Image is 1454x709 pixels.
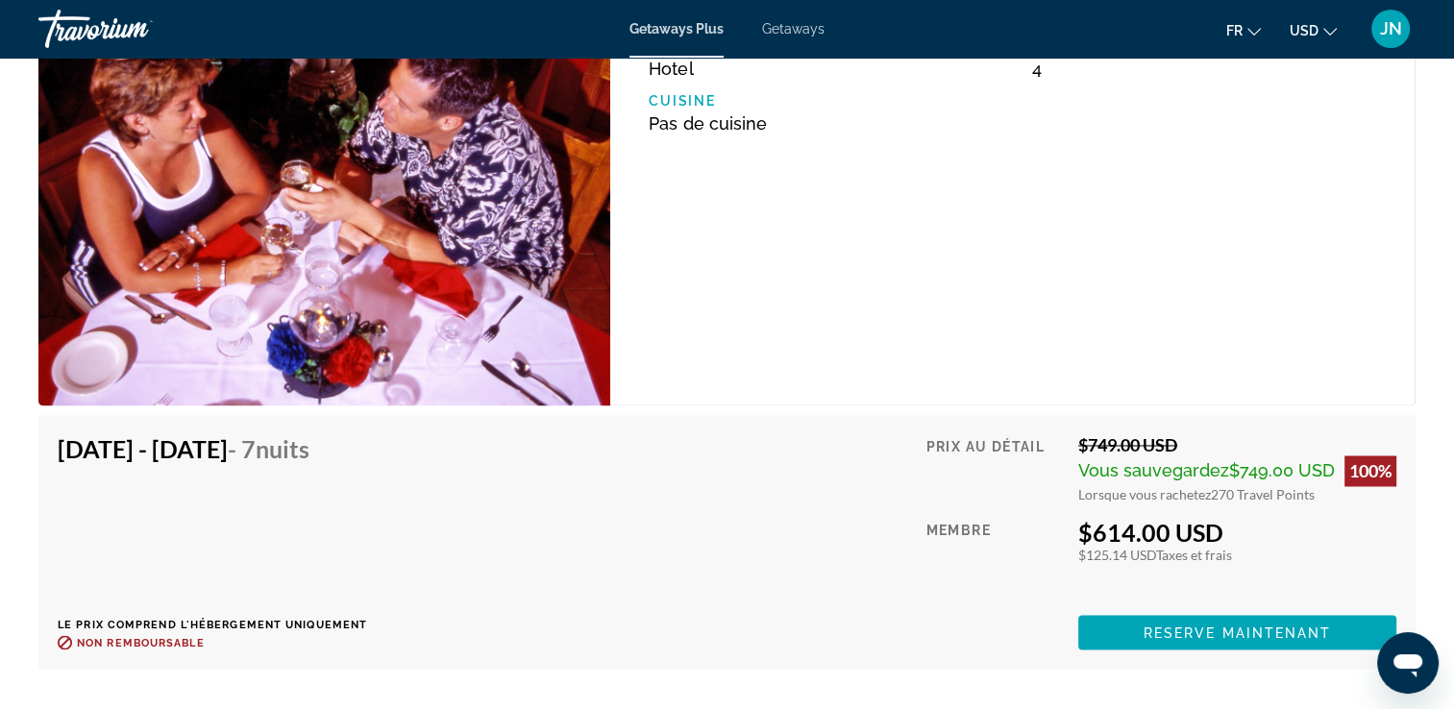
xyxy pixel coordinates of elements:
div: 100% [1344,455,1396,486]
div: $125.14 USD [1078,546,1396,562]
div: Prix au détail [925,434,1064,502]
span: Lorsque vous rachetez [1078,486,1211,502]
iframe: Button to launch messaging window [1377,632,1439,694]
button: User Menu [1366,9,1416,49]
span: USD [1290,23,1318,38]
a: Getaways [762,21,825,37]
p: Cuisine [649,93,1012,109]
h4: [DATE] - [DATE] [58,434,353,463]
span: 270 Travel Points [1211,486,1315,502]
span: Reserve maintenant [1144,624,1332,640]
span: nuits [256,434,309,463]
p: Le prix comprend l'hébergement uniquement [58,618,367,630]
div: $749.00 USD [1078,434,1396,455]
span: fr [1226,23,1243,38]
button: Reserve maintenant [1078,615,1396,649]
span: Non remboursable [77,636,205,648]
a: Getaways Plus [629,21,724,37]
span: Pas de cuisine [649,113,766,134]
span: Vous sauvegardez [1078,460,1229,480]
span: $749.00 USD [1229,460,1335,480]
span: - 7 [228,434,309,463]
button: Change language [1226,16,1261,44]
div: $614.00 USD [1078,517,1396,546]
button: Change currency [1290,16,1337,44]
a: Travorium [38,4,231,54]
span: 4 [1032,59,1042,79]
span: Hotel [649,59,693,79]
span: Taxes et frais [1156,546,1232,562]
span: JN [1380,19,1402,38]
div: Membre [925,517,1064,600]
